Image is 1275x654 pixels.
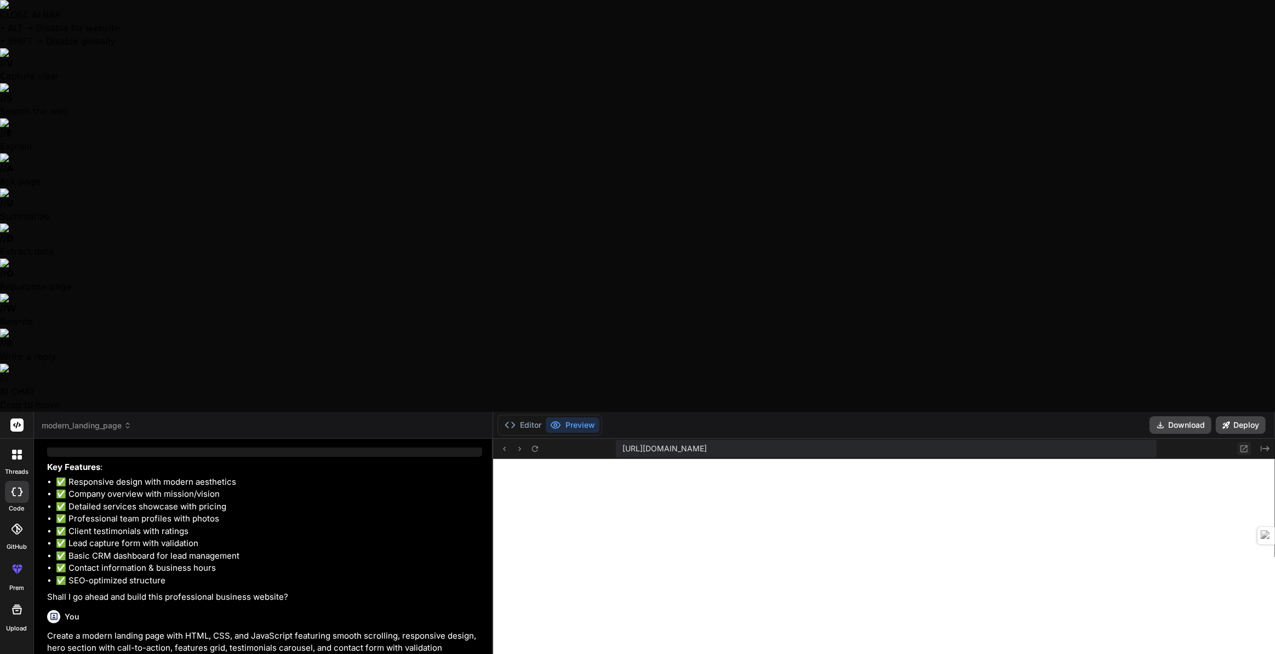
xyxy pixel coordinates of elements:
label: GitHub [7,542,27,552]
li: ✅ Lead capture form with validation [56,537,482,550]
span: [URL][DOMAIN_NAME] [622,443,707,454]
li: ✅ Basic CRM dashboard for lead management [56,550,482,563]
p: Shall I go ahead and build this professional business website? [47,591,482,604]
button: Preview [546,417,599,433]
li: ✅ Responsive design with modern aesthetics [56,476,482,489]
span: .ts [95,438,108,448]
li: ✅ Client testimonials with ratings [56,525,482,538]
button: Deploy [1216,416,1266,434]
label: code [9,504,25,513]
p: : [47,461,482,474]
li: ✅ Detailed services showcase with pricing [56,501,482,513]
label: threads [5,467,28,477]
span: modern_landing_page [42,420,131,431]
button: Download [1150,416,1211,434]
button: Editor [500,417,546,433]
li: ✅ Contact information & business hours [56,562,482,575]
li: ✅ SEO-optimized structure [56,575,482,587]
li: ✅ Professional team profiles with photos [56,513,482,525]
strong: Key Features [47,462,100,472]
label: prem [9,583,24,593]
label: Upload [7,624,27,633]
h6: You [65,611,79,622]
li: ✅ Company overview with mission/vision [56,488,482,501]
